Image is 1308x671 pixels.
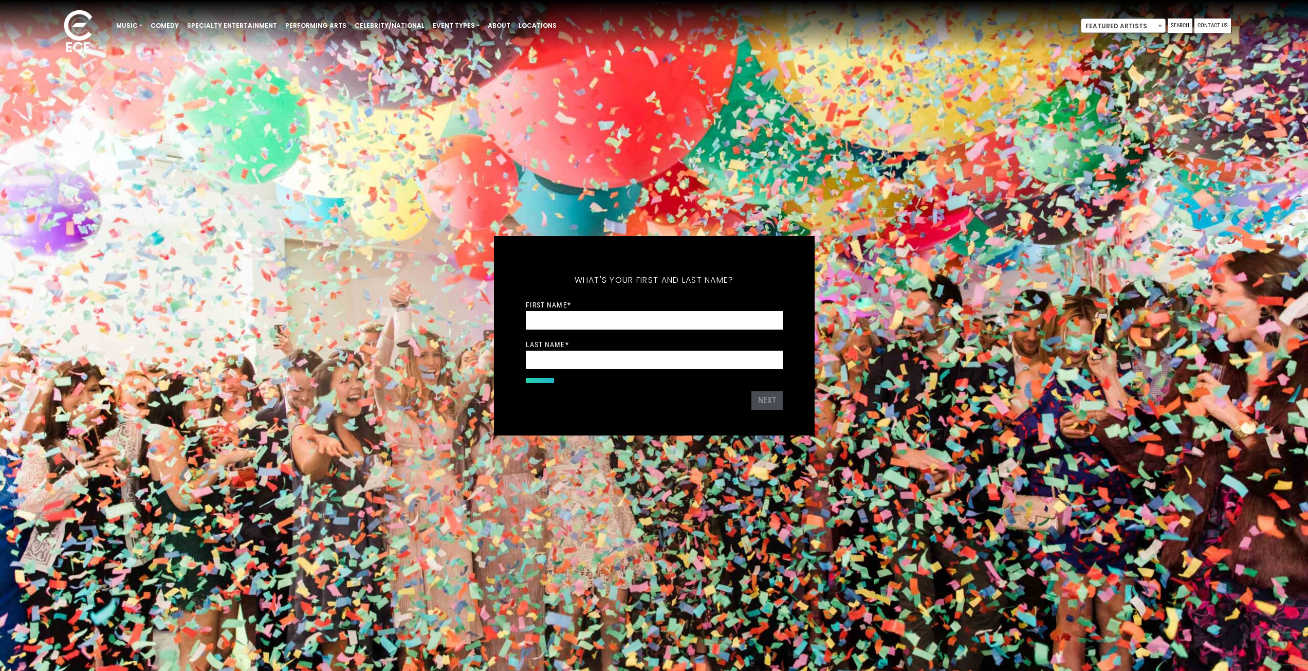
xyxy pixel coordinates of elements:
a: Contact Us [1194,19,1231,33]
a: Event Types [429,17,484,34]
a: Music [112,17,146,34]
a: Locations [514,17,561,34]
img: ece_new_logo_whitev2-1.png [52,7,104,57]
a: Performing Arts [281,17,351,34]
label: First Name [526,300,571,310]
a: About [484,17,514,34]
span: Featured Artists [1081,19,1165,33]
a: Search [1168,19,1192,33]
span: Featured Artists [1081,19,1166,33]
a: Specialty Entertainment [183,17,281,34]
h5: What's your first and last name? [526,262,783,299]
a: Comedy [146,17,183,34]
label: Last Name [526,340,569,349]
a: Celebrity/National [351,17,429,34]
